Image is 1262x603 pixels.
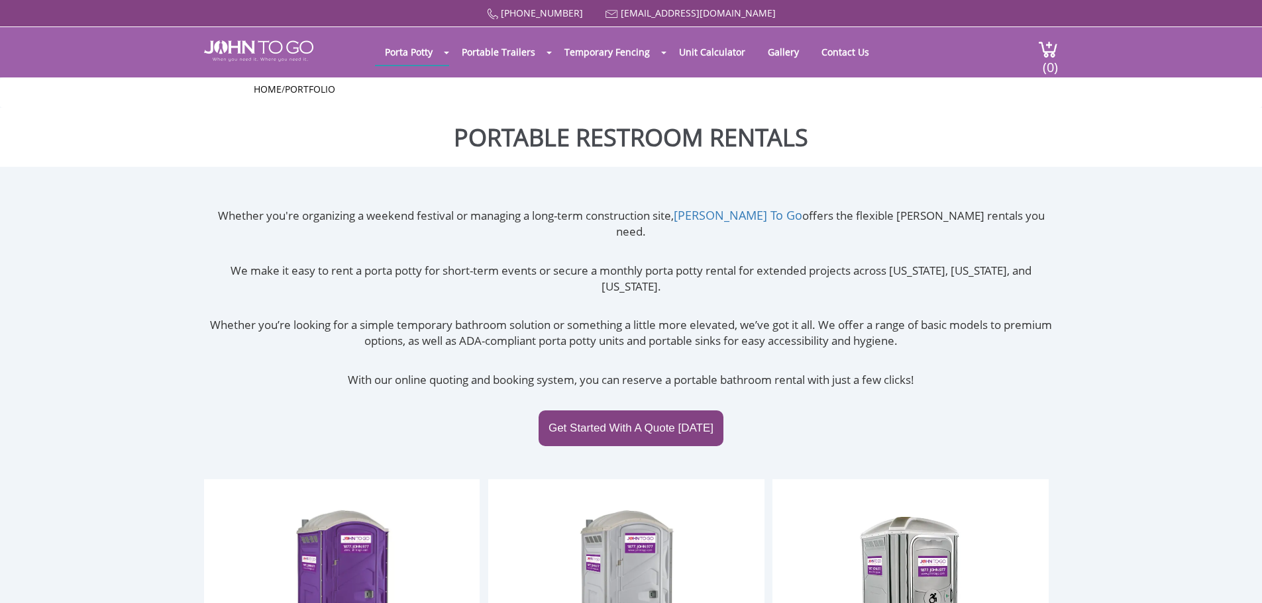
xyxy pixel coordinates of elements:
p: Whether you're organizing a weekend festival or managing a long-term construction site, offers th... [204,207,1058,240]
a: Porta Potty [375,39,443,65]
p: With our online quoting and booking system, you can reserve a portable bathroom rental with just ... [204,372,1058,388]
span: (0) [1042,48,1058,76]
img: Mail [605,10,618,19]
button: Live Chat [1209,550,1262,603]
img: JOHN to go [204,40,313,62]
a: Gallery [758,39,809,65]
img: cart a [1038,40,1058,58]
a: Contact Us [812,39,879,65]
p: Whether you’re looking for a simple temporary bathroom solution or something a little more elevat... [204,317,1058,349]
img: Call [487,9,498,20]
a: Temporary Fencing [554,39,660,65]
a: Get Started With A Quote [DATE] [539,410,723,446]
a: Portfolio [285,83,335,95]
a: Unit Calculator [669,39,755,65]
p: We make it easy to rent a porta potty for short-term events or secure a monthly porta potty renta... [204,263,1058,295]
ul: / [254,83,1009,96]
a: [PERSON_NAME] To Go [674,207,802,223]
a: Home [254,83,282,95]
a: Portable Trailers [452,39,545,65]
a: [EMAIL_ADDRESS][DOMAIN_NAME] [621,7,776,19]
a: [PHONE_NUMBER] [501,7,583,19]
